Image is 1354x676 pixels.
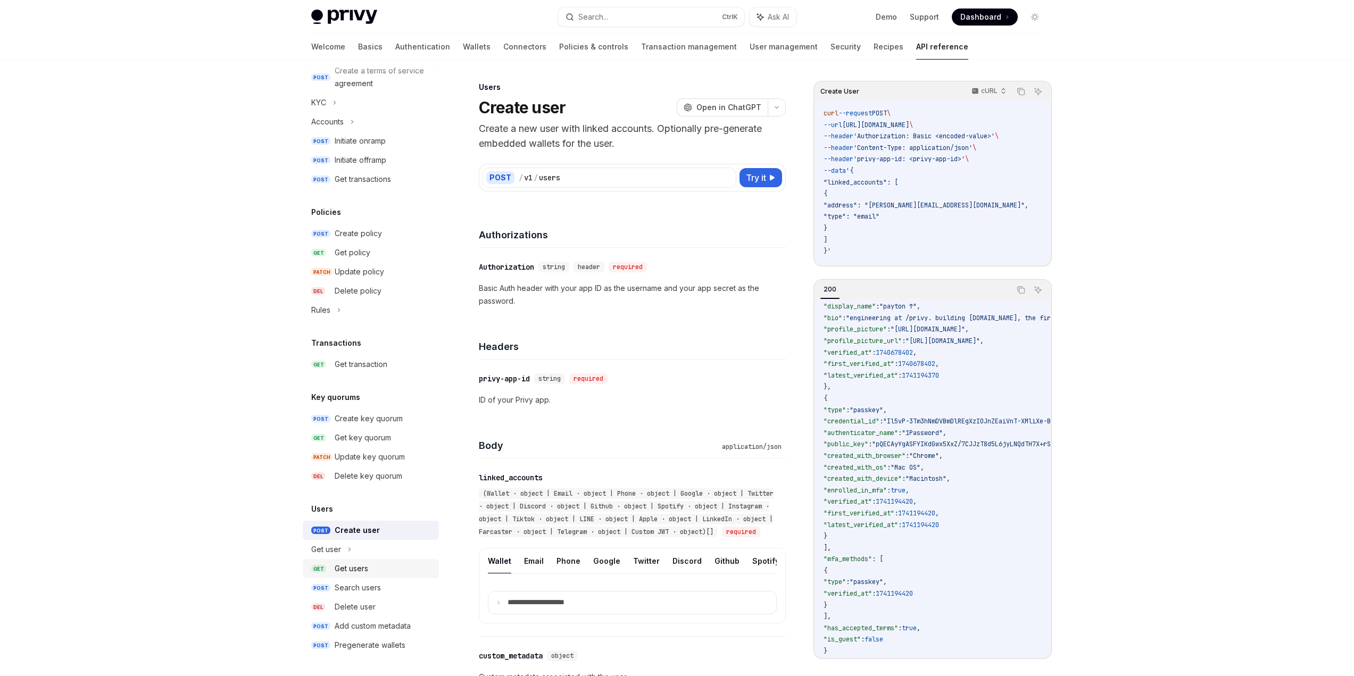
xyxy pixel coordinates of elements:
span: }' [824,247,831,255]
div: linked_accounts [479,472,543,483]
span: DEL [311,287,325,295]
span: : [ [872,555,883,563]
span: : [842,314,846,322]
span: , [980,337,984,345]
span: , [894,291,898,299]
a: Basics [358,34,383,60]
span: "latest_verified_at" [824,371,898,380]
span: , [883,406,887,414]
span: \ [909,121,913,129]
span: Try it [746,171,766,184]
div: required [569,373,608,384]
span: --header [824,144,853,152]
span: } [824,224,827,232]
a: GETGet transaction [303,355,439,374]
span: POST [311,73,330,81]
span: "created_with_os" [824,463,887,472]
div: Pregenerate wallets [335,639,405,652]
span: : [898,521,902,529]
span: : [894,509,898,518]
button: Copy the contents from the code block [1014,283,1028,297]
span: "Mac OS" [891,463,920,472]
span: "created_with_device" [824,474,902,483]
span: , [917,302,920,311]
span: "first_verified_at" [824,360,894,368]
h5: Policies [311,206,341,219]
a: POSTCreate user [303,521,439,540]
a: POSTGet transactions [303,170,439,189]
span: --header [824,132,853,140]
div: Search users [335,581,381,594]
span: --request [838,109,872,118]
p: Create a new user with linked accounts. Optionally pre-generate embedded wallets for the user. [479,121,786,151]
div: / [534,172,538,183]
a: Recipes [874,34,903,60]
span: "public_key" [824,440,868,448]
span: Ask AI [768,12,789,22]
div: Rules [311,304,330,316]
div: Get transactions [335,173,391,186]
div: Create user [335,524,380,537]
a: POSTInitiate offramp [303,151,439,170]
span: , [946,474,950,483]
span: , [913,348,917,357]
div: Update key quorum [335,450,405,463]
span: --url [824,121,842,129]
span: 1741194370 [902,371,939,380]
div: / [519,172,523,183]
span: curl [824,109,838,118]
button: Spotify [752,548,779,573]
span: { [824,189,827,198]
span: POST [311,622,330,630]
span: "passkey" [850,406,883,414]
span: POST [311,156,330,164]
h4: Body [479,438,718,453]
button: Toggle dark mode [1026,9,1043,26]
span: : [872,497,876,506]
span: "display_name" [824,302,876,311]
span: : [868,440,872,448]
span: : [898,371,902,380]
button: Wallet [488,548,511,573]
span: 1741194420 [898,509,935,518]
span: : [879,417,883,425]
h4: Headers [479,339,786,354]
span: , [935,509,939,518]
a: Wallets [463,34,491,60]
a: GETGet users [303,559,439,578]
button: Twitter [633,548,660,573]
div: Create policy [335,227,382,240]
div: Create a terms of service agreement [335,64,433,90]
span: \ [995,132,999,140]
span: : [861,635,865,644]
span: : [861,291,865,299]
h5: Transactions [311,337,361,349]
a: GETGet policy [303,243,439,262]
span: : [902,474,906,483]
div: Update policy [335,265,384,278]
span: GET [311,249,326,257]
h1: Create user [479,98,566,117]
h5: Users [311,503,333,515]
span: , [935,360,939,368]
span: "verified_at" [824,348,872,357]
div: Get policy [335,246,370,259]
a: Connectors [503,34,546,60]
a: API reference [916,34,968,60]
button: Open in ChatGPT [677,98,768,116]
span: "[URL][DOMAIN_NAME]" [891,325,965,333]
span: (Wallet · object | Email · object | Phone · object | Google · object | Twitter · object | Discord... [479,489,774,536]
span: GET [311,434,326,442]
div: Get key quorum [335,431,391,444]
span: Ctrl K [722,13,738,21]
span: { [824,394,827,403]
span: , [920,463,924,472]
span: "created_with_browser" [824,452,906,460]
div: POST [486,171,514,184]
span: GET [311,565,326,573]
a: Policies & controls [559,34,628,60]
span: "verified_at" [824,497,872,506]
span: "passkey" [850,578,883,586]
span: : [876,302,879,311]
span: 'privy-app-id: <privy-app-id>' [853,155,965,163]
